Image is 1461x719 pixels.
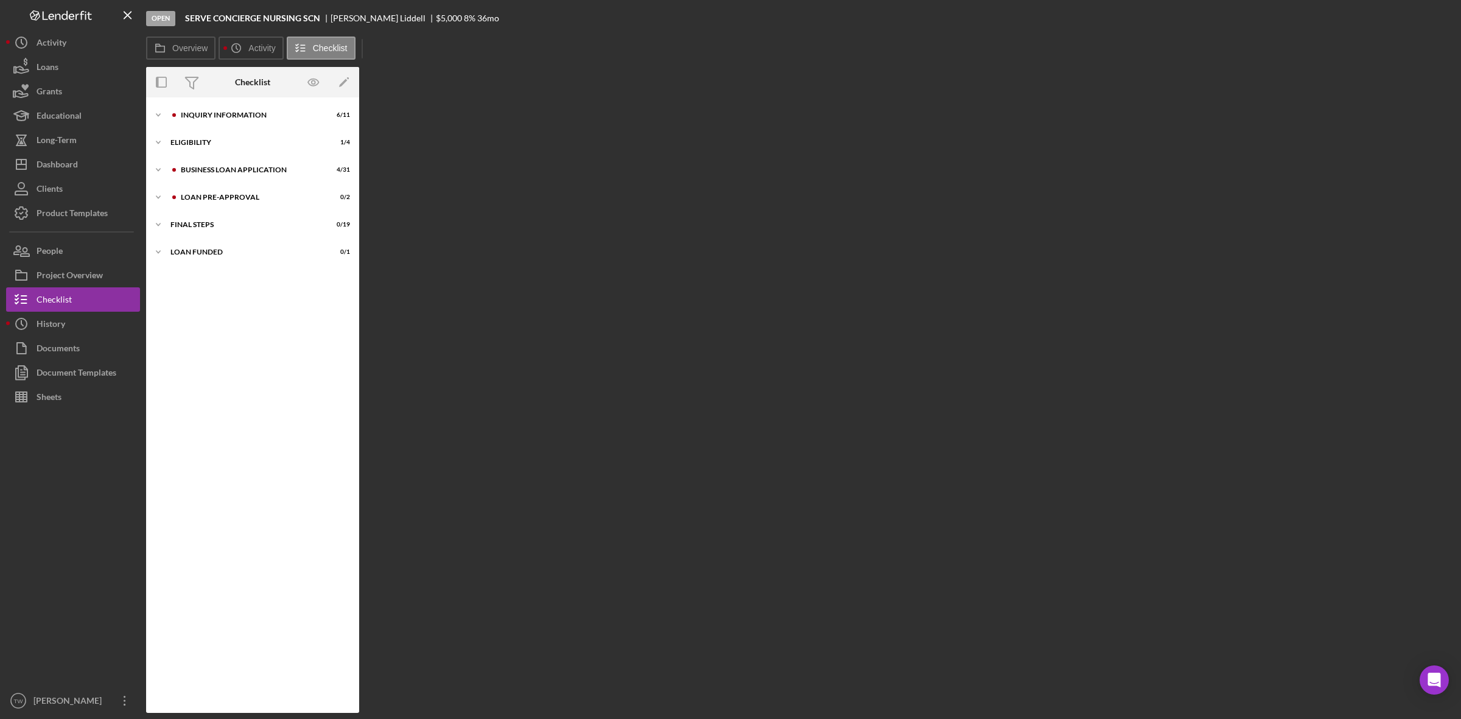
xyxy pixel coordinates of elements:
button: Loans [6,55,140,79]
button: Documents [6,336,140,360]
div: Clients [37,177,63,204]
button: History [6,312,140,336]
div: 6 / 11 [328,111,350,119]
button: Checklist [6,287,140,312]
label: Overview [172,43,208,53]
label: Checklist [313,43,348,53]
button: Educational [6,103,140,128]
button: Activity [6,30,140,55]
button: Overview [146,37,215,60]
div: 0 / 19 [328,221,350,228]
div: [PERSON_NAME] Liddell [331,13,436,23]
div: 1 / 4 [328,139,350,146]
div: Open [146,11,175,26]
text: TW [14,698,24,704]
div: Documents [37,336,80,363]
div: People [37,239,63,266]
div: Project Overview [37,263,103,290]
button: Activity [219,37,283,60]
div: [PERSON_NAME] [30,689,110,716]
b: SERVE CONCIERGE NURSING SCN [185,13,320,23]
div: Sheets [37,385,61,412]
div: Activity [37,30,66,58]
div: FINAL STEPS [170,221,320,228]
div: INQUIRY INFORMATION [181,111,320,119]
div: Loans [37,55,58,82]
button: Project Overview [6,263,140,287]
div: 8 % [464,13,475,23]
div: LOAN FUNDED [170,248,320,256]
div: Document Templates [37,360,116,388]
button: Document Templates [6,360,140,385]
div: History [37,312,65,339]
button: Sheets [6,385,140,409]
span: $5,000 [436,13,462,23]
div: 4 / 31 [328,166,350,174]
div: 0 / 2 [328,194,350,201]
label: Activity [248,43,275,53]
div: 0 / 1 [328,248,350,256]
div: ELIGIBILITY [170,139,320,146]
button: People [6,239,140,263]
div: Educational [37,103,82,131]
div: LOAN PRE-APPROVAL [181,194,320,201]
button: Product Templates [6,201,140,225]
div: Grants [37,79,62,107]
div: Long-Term [37,128,77,155]
div: Product Templates [37,201,108,228]
button: Clients [6,177,140,201]
button: Grants [6,79,140,103]
div: Checklist [37,287,72,315]
button: Dashboard [6,152,140,177]
button: TW[PERSON_NAME] [6,689,140,713]
div: Checklist [235,77,270,87]
div: Open Intercom Messenger [1420,665,1449,695]
div: 36 mo [477,13,499,23]
div: BUSINESS LOAN APPLICATION [181,166,320,174]
div: Dashboard [37,152,78,180]
button: Long-Term [6,128,140,152]
button: Checklist [287,37,356,60]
